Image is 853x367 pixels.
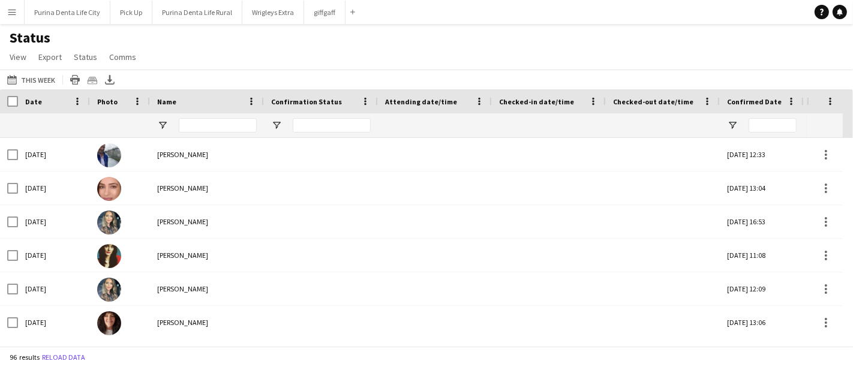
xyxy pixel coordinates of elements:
[293,118,371,133] input: Confirmation Status Filter Input
[103,73,117,87] app-action-btn: Export XLSX
[25,1,110,24] button: Purina Denta Life City
[727,120,738,131] button: Open Filter Menu
[74,52,97,62] span: Status
[179,118,257,133] input: Name Filter Input
[97,311,121,335] img: Holly Fry
[10,52,26,62] span: View
[5,49,31,65] a: View
[69,49,102,65] a: Status
[157,150,208,159] span: [PERSON_NAME]
[40,351,88,364] button: Reload data
[68,73,82,87] app-action-btn: Print
[499,97,574,106] span: Checked-in date/time
[749,118,797,133] input: Confirmed Date Filter Input
[385,97,457,106] span: Attending date/time
[157,217,208,226] span: [PERSON_NAME]
[97,278,121,302] img: Georgina Bourne
[157,97,176,106] span: Name
[720,306,804,339] div: [DATE] 13:06
[242,1,304,24] button: Wrigleys Extra
[85,73,100,87] app-action-btn: Crew files as ZIP
[109,52,136,62] span: Comms
[18,239,90,272] div: [DATE]
[104,49,141,65] a: Comms
[38,52,62,62] span: Export
[18,205,90,238] div: [DATE]
[271,97,342,106] span: Confirmation Status
[18,306,90,339] div: [DATE]
[97,177,121,201] img: Chaz Sehmi
[97,97,118,106] span: Photo
[110,1,152,24] button: Pick Up
[18,172,90,204] div: [DATE]
[727,97,782,106] span: Confirmed Date
[97,210,121,234] img: Georgina Bourne
[152,1,242,24] button: Purina Denta Life Rural
[720,272,804,305] div: [DATE] 12:09
[720,205,804,238] div: [DATE] 16:53
[720,239,804,272] div: [DATE] 11:08
[157,183,208,192] span: [PERSON_NAME]
[97,143,121,167] img: Mark Biddle
[157,120,168,131] button: Open Filter Menu
[18,272,90,305] div: [DATE]
[157,251,208,260] span: [PERSON_NAME]
[157,318,208,327] span: [PERSON_NAME]
[157,284,208,293] span: [PERSON_NAME]
[25,97,42,106] span: Date
[720,138,804,171] div: [DATE] 12:33
[271,120,282,131] button: Open Filter Menu
[304,1,346,24] button: giffgaff
[720,172,804,204] div: [DATE] 13:04
[97,244,121,268] img: Nathalie Archer
[5,73,58,87] button: This Week
[613,97,693,106] span: Checked-out date/time
[34,49,67,65] a: Export
[18,138,90,171] div: [DATE]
